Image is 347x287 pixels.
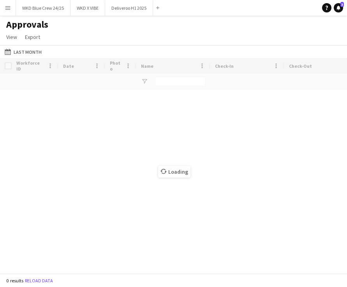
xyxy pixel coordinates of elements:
span: View [6,33,17,40]
span: 3 [340,2,344,7]
a: View [3,32,20,42]
button: WKD Blue Crew 24/25 [16,0,70,16]
button: Last Month [3,47,43,56]
button: Reload data [23,276,55,285]
button: Deliveroo H1 2025 [105,0,153,16]
button: WKD X VIBE [70,0,105,16]
span: Export [25,33,40,40]
a: 3 [334,3,343,12]
a: Export [22,32,43,42]
span: Loading [158,166,190,178]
